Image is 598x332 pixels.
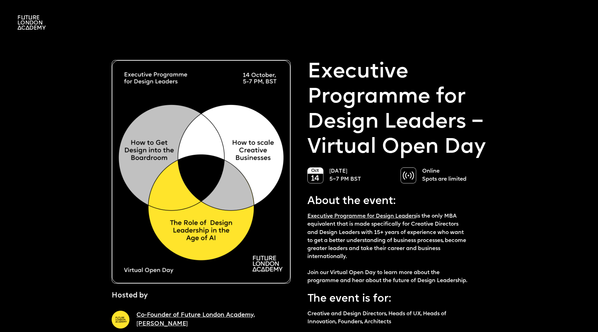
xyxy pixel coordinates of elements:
[307,213,416,219] a: Executive Programme for Design Leaders
[329,167,394,183] p: [DATE] 5–7 PM BST
[136,312,255,327] a: Co-Founder of Future London Academy, [PERSON_NAME]
[112,290,148,301] p: Hosted by
[17,15,46,30] img: A logo saying in 3 lines: Future London Academy
[422,167,486,183] p: Online Spots are limited
[307,60,486,160] p: Executive Programme for Design Leaders – Virtual Open Day
[112,311,129,329] img: A yellow circle with Future London Academy logo
[307,195,469,209] p: About the event:
[307,310,469,326] p: Creative and Design Directors, Heads of UX, Heads of Innovation, Founders, Architects
[307,212,469,285] p: is the only MBA equivalent that is made specifically for Creative Directors and Design Leaders wi...
[307,292,469,306] p: The event is for:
